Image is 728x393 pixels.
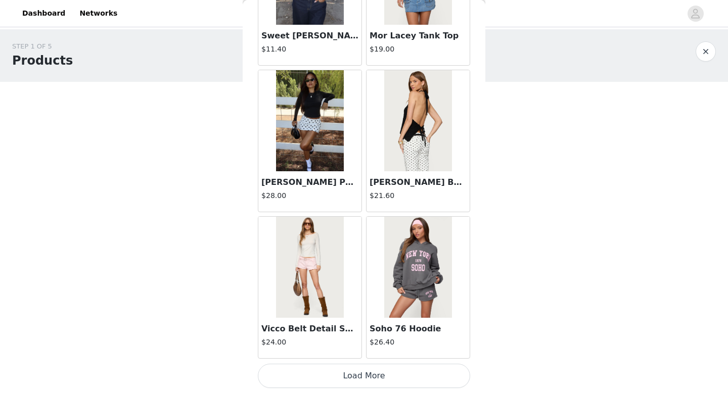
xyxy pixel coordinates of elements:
[691,6,700,22] div: avatar
[12,52,73,70] h1: Products
[261,337,358,348] h4: $24.00
[370,30,467,42] h3: Mor Lacey Tank Top
[276,70,343,171] img: Noreen Polka Dot Mini Skort
[261,176,358,188] h3: [PERSON_NAME] Polka Dot Mini Skort
[261,190,358,201] h4: $28.00
[12,41,73,52] div: STEP 1 OF 5
[73,2,123,25] a: Networks
[261,30,358,42] h3: Sweet [PERSON_NAME] T Shirt
[370,176,467,188] h3: [PERSON_NAME] Backless Crochet Halter Top
[16,2,71,25] a: Dashboard
[261,323,358,335] h3: Vicco Belt Detail Shorts
[261,44,358,55] h4: $11.40
[384,70,451,171] img: Ivey Backless Crochet Halter Top
[370,323,467,335] h3: Soho 76 Hoodie
[258,364,470,388] button: Load More
[276,217,343,318] img: Vicco Belt Detail Shorts
[370,190,467,201] h4: $21.60
[384,217,451,318] img: Soho 76 Hoodie
[370,337,467,348] h4: $26.40
[370,44,467,55] h4: $19.00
